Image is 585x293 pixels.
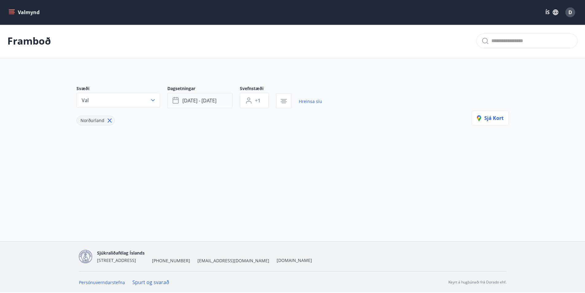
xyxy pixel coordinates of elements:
[299,95,322,108] a: Hreinsa síu
[448,279,506,285] p: Keyrt á hugbúnaði frá Dorado ehf.
[76,85,167,93] span: Svæði
[277,257,312,263] a: [DOMAIN_NAME]
[7,7,42,18] button: menu
[240,93,269,108] button: +1
[477,115,504,121] span: Sjá kort
[80,117,104,123] span: Norðurland
[76,93,160,108] button: Val
[542,7,562,18] button: ÍS
[7,34,51,48] p: Framboð
[132,279,169,286] a: Spurt og svarað
[152,258,190,264] span: [PHONE_NUMBER]
[167,85,240,93] span: Dagsetningar
[79,279,125,285] a: Persónuverndarstefna
[76,116,115,125] div: Norðurland
[182,97,216,104] span: [DATE] - [DATE]
[568,9,572,16] span: D
[472,111,509,125] button: Sjá kort
[167,93,232,108] button: [DATE] - [DATE]
[563,5,578,20] button: D
[97,250,145,256] span: Sjúkraliðafélag Íslands
[240,85,276,93] span: Svefnstæði
[79,250,92,263] img: d7T4au2pYIU9thVz4WmmUT9xvMNnFvdnscGDOPEg.png
[97,257,136,263] span: [STREET_ADDRESS]
[82,97,89,104] span: Val
[197,258,269,264] span: [EMAIL_ADDRESS][DOMAIN_NAME]
[255,97,260,104] span: +1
